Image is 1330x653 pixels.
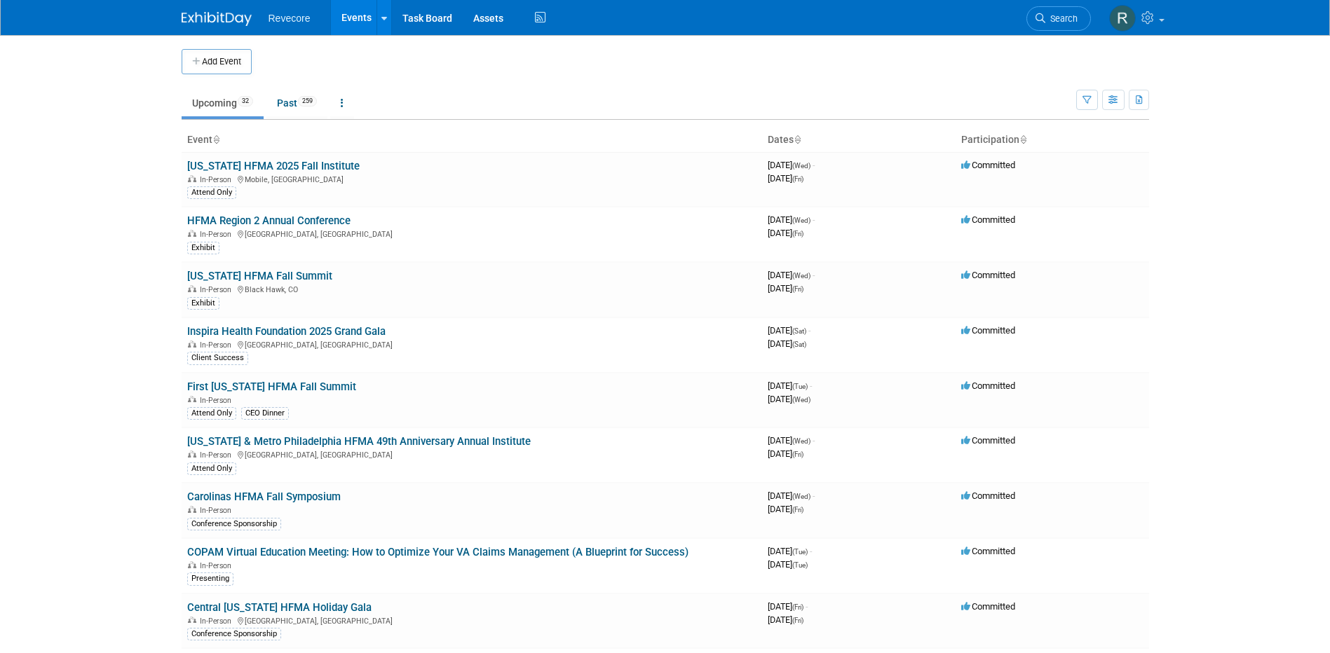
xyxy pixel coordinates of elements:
span: In-Person [200,396,236,405]
img: Rachael Sires [1109,5,1136,32]
span: (Wed) [792,272,810,280]
span: (Tue) [792,383,808,390]
a: Sort by Start Date [794,134,801,145]
span: In-Person [200,561,236,570]
span: [DATE] [768,546,812,556]
span: [DATE] [768,270,815,280]
th: Dates [762,128,956,152]
span: In-Person [200,617,236,626]
div: [GEOGRAPHIC_DATA], [GEOGRAPHIC_DATA] [187,448,756,460]
span: - [813,435,815,446]
span: Committed [961,380,1015,391]
img: In-Person Event [188,285,196,292]
img: In-Person Event [188,341,196,348]
span: [DATE] [768,490,815,501]
span: In-Person [200,506,236,515]
a: COPAM Virtual Education Meeting: How to Optimize Your VA Claims Management (A Blueprint for Success) [187,546,688,558]
div: Black Hawk, CO [187,283,756,294]
a: [US_STATE] HFMA Fall Summit [187,270,332,282]
div: Attend Only [187,462,236,475]
div: CEO Dinner [241,407,289,420]
span: Committed [961,270,1015,280]
span: (Fri) [792,285,803,293]
span: [DATE] [768,601,808,612]
div: Conference Sponsorship [187,628,281,640]
button: Add Event [182,49,252,74]
span: (Fri) [792,451,803,458]
span: (Fri) [792,617,803,624]
span: [DATE] [768,504,803,514]
div: Exhibit [187,297,219,310]
span: - [810,546,812,556]
a: [US_STATE] HFMA 2025 Fall Institute [187,160,360,172]
span: - [813,270,815,280]
span: [DATE] [768,173,803,184]
span: In-Person [200,341,236,350]
a: Carolinas HFMA Fall Symposium [187,490,341,503]
div: Conference Sponsorship [187,518,281,530]
span: [DATE] [768,435,815,446]
span: Committed [961,546,1015,556]
span: (Wed) [792,437,810,445]
span: Committed [961,325,1015,336]
span: (Fri) [792,506,803,514]
div: Mobile, [GEOGRAPHIC_DATA] [187,173,756,184]
span: [DATE] [768,448,803,459]
th: Event [182,128,762,152]
div: Attend Only [187,186,236,199]
span: 32 [238,96,253,106]
span: (Sat) [792,341,806,348]
div: [GEOGRAPHIC_DATA], [GEOGRAPHIC_DATA] [187,614,756,626]
span: - [813,214,815,225]
span: (Fri) [792,175,803,183]
img: In-Person Event [188,451,196,458]
span: [DATE] [768,394,810,404]
span: [DATE] [768,325,810,336]
div: [GEOGRAPHIC_DATA], [GEOGRAPHIC_DATA] [187,338,756,350]
span: (Fri) [792,230,803,238]
img: In-Person Event [188,617,196,624]
a: First [US_STATE] HFMA Fall Summit [187,380,356,393]
img: In-Person Event [188,396,196,403]
img: ExhibitDay [182,12,252,26]
span: (Wed) [792,162,810,170]
span: In-Person [200,285,236,294]
span: 259 [298,96,317,106]
a: Sort by Participation Type [1019,134,1026,145]
a: Past259 [266,90,327,116]
div: Exhibit [187,242,219,254]
span: Committed [961,490,1015,501]
span: [DATE] [768,338,806,349]
span: (Wed) [792,396,810,404]
span: Committed [961,214,1015,225]
a: [US_STATE] & Metro Philadelphia HFMA 49th Anniversary Annual Institute [187,435,531,448]
span: (Wed) [792,493,810,500]
span: [DATE] [768,214,815,225]
img: In-Person Event [188,230,196,237]
span: [DATE] [768,614,803,625]
a: Upcoming32 [182,90,264,116]
span: [DATE] [768,228,803,238]
span: Committed [961,160,1015,170]
div: [GEOGRAPHIC_DATA], [GEOGRAPHIC_DATA] [187,228,756,239]
span: - [808,325,810,336]
span: [DATE] [768,283,803,294]
a: Search [1026,6,1091,31]
span: In-Person [200,451,236,460]
span: Revecore [269,13,311,24]
span: [DATE] [768,380,812,391]
img: In-Person Event [188,506,196,513]
span: [DATE] [768,160,815,170]
th: Participation [956,128,1149,152]
span: (Tue) [792,561,808,569]
span: (Wed) [792,216,810,224]
a: Sort by Event Name [212,134,219,145]
span: Committed [961,435,1015,446]
div: Attend Only [187,407,236,420]
img: In-Person Event [188,175,196,182]
span: - [813,490,815,501]
span: Search [1045,13,1078,24]
span: - [806,601,808,612]
a: Inspira Health Foundation 2025 Grand Gala [187,325,386,338]
a: HFMA Region 2 Annual Conference [187,214,351,227]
